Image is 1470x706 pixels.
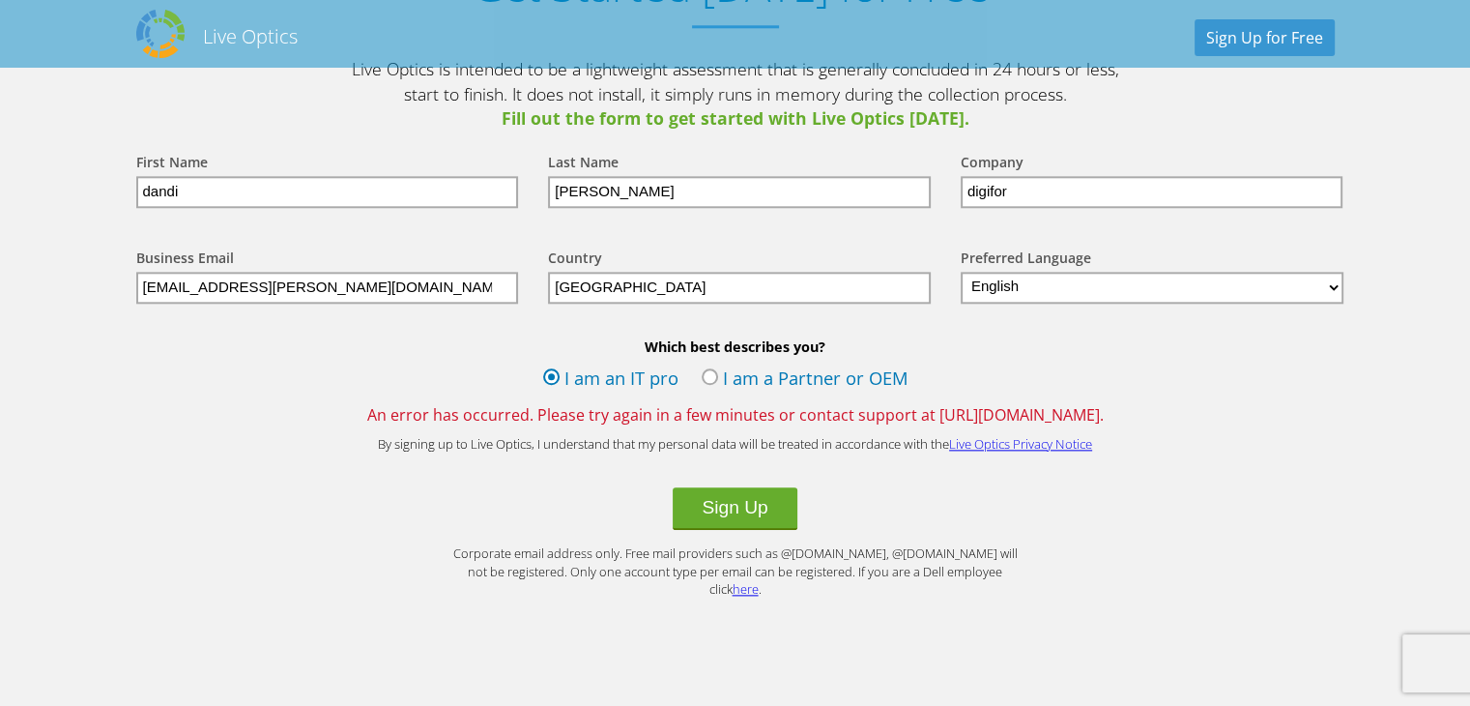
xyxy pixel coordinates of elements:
p: Corporate email address only. Free mail providers such as @[DOMAIN_NAME], @[DOMAIN_NAME] will not... [446,544,1025,599]
label: I am an IT pro [543,366,678,395]
img: Dell Dpack [136,10,185,58]
label: Business Email [136,249,234,272]
h2: Live Optics [203,23,298,49]
label: Last Name [548,153,619,176]
a: Sign Up for Free [1195,19,1335,56]
a: here [733,580,759,598]
label: First Name [136,153,208,176]
a: Live Optics Privacy Notice [949,435,1092,453]
b: Which best describes you? [117,338,1354,356]
span: Fill out the form to get started with Live Optics [DATE]. [349,106,1122,132]
span: An error has occurred. Please try again in a few minutes or contact support at [URL][DOMAIN_NAME]. [117,404,1354,426]
label: Country [548,249,602,272]
label: I am a Partner or OEM [702,366,908,395]
label: Preferred Language [961,249,1091,272]
label: Company [961,153,1023,176]
button: Sign Up [673,487,796,530]
p: Live Optics is intended to be a lightweight assessment that is generally concluded in 24 hours or... [349,57,1122,132]
p: By signing up to Live Optics, I understand that my personal data will be treated in accordance wi... [349,435,1122,454]
input: Start typing to search for a country [548,272,931,304]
